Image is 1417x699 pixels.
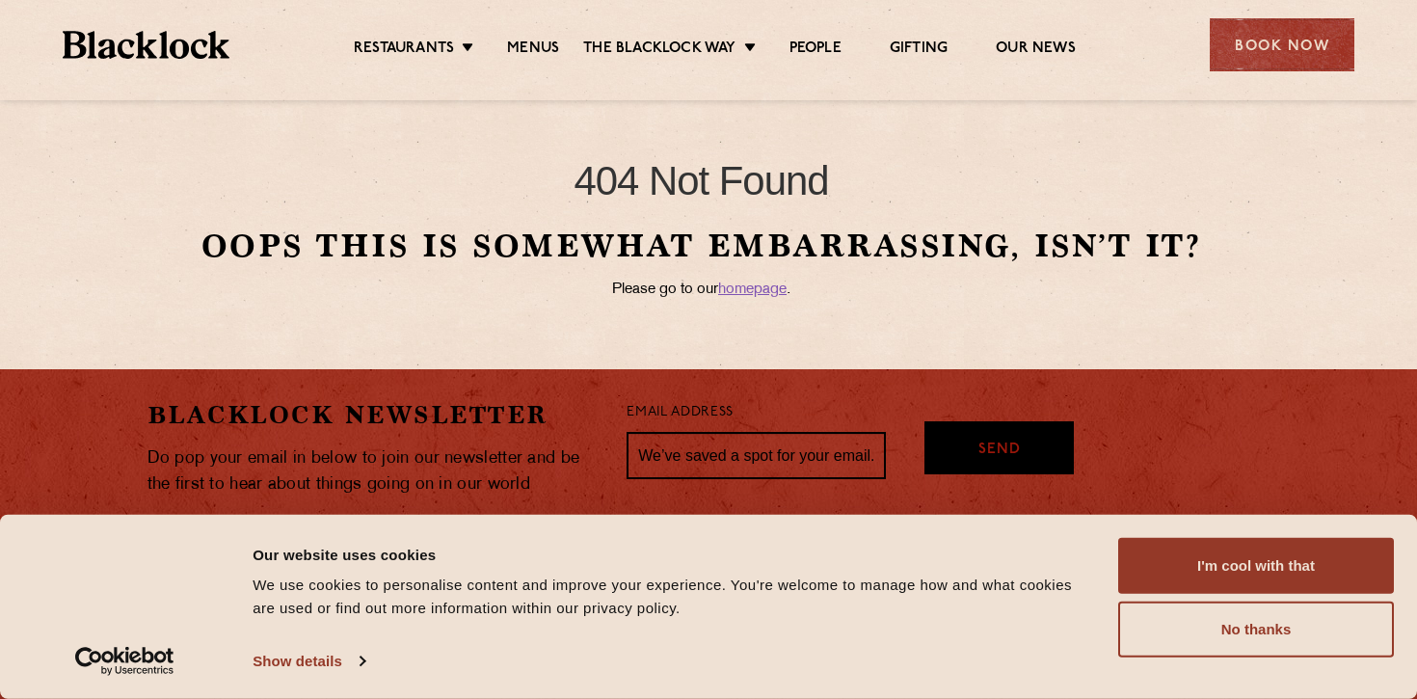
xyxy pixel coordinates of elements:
[354,40,454,61] a: Restaurants
[978,440,1021,462] span: Send
[63,31,229,59] img: BL_Textured_Logo-footer-cropped.svg
[583,40,735,61] a: The Blacklock Way
[86,282,1318,298] p: Please go to our .
[890,40,948,61] a: Gifting
[147,445,599,497] p: Do pop your email in below to join our newsletter and be the first to hear about things going on ...
[507,40,559,61] a: Menus
[147,398,599,432] h2: Blacklock Newsletter
[86,157,1318,206] h1: 404 Not Found
[627,402,733,424] label: Email Address
[253,543,1096,566] div: Our website uses cookies
[627,432,886,480] input: We’ve saved a spot for your email...
[996,40,1076,61] a: Our News
[718,282,787,297] a: homepage
[1210,18,1354,71] div: Book Now
[40,647,209,676] a: Usercentrics Cookiebot - opens in a new window
[253,647,364,676] a: Show details
[1118,538,1394,594] button: I'm cool with that
[1118,602,1394,658] button: No thanks
[86,228,1318,265] h2: Oops this is somewhat embarrassing, isn’t it?
[253,574,1096,620] div: We use cookies to personalise content and improve your experience. You're welcome to manage how a...
[789,40,842,61] a: People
